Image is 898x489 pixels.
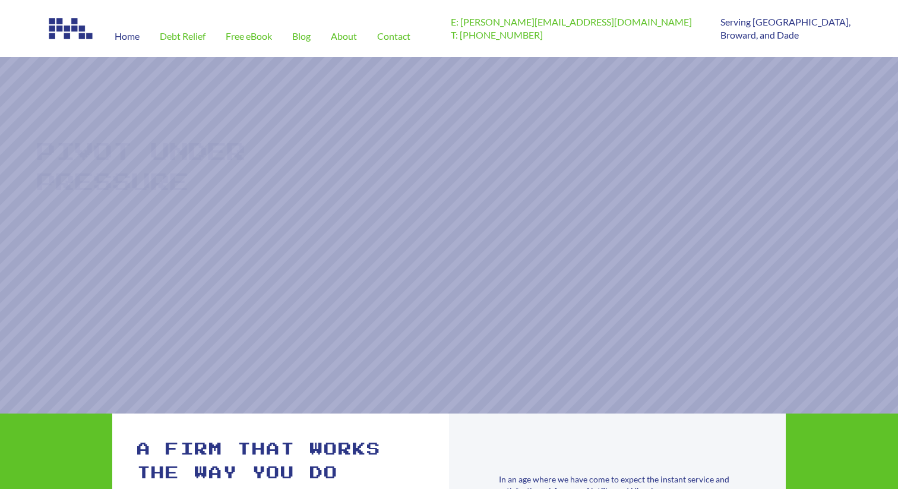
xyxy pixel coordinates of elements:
[115,31,140,41] span: Home
[37,138,261,198] rs-layer: Pivot Under Pressure
[720,15,850,42] p: Serving [GEOGRAPHIC_DATA], Broward, and Dade
[377,31,410,41] span: Contact
[451,16,692,27] a: E: [PERSON_NAME][EMAIL_ADDRESS][DOMAIN_NAME]
[48,15,95,42] img: Image
[282,15,321,57] a: Blog
[216,15,282,57] a: Free eBook
[150,15,216,57] a: Debt Relief
[367,15,420,57] a: Contact
[160,31,205,41] span: Debt Relief
[321,15,367,57] a: About
[105,15,150,57] a: Home
[137,438,425,486] h1: A firm that works the way you do
[226,31,272,41] span: Free eBook
[331,31,357,41] span: About
[451,29,543,40] a: T: [PHONE_NUMBER]
[292,31,311,41] span: Blog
